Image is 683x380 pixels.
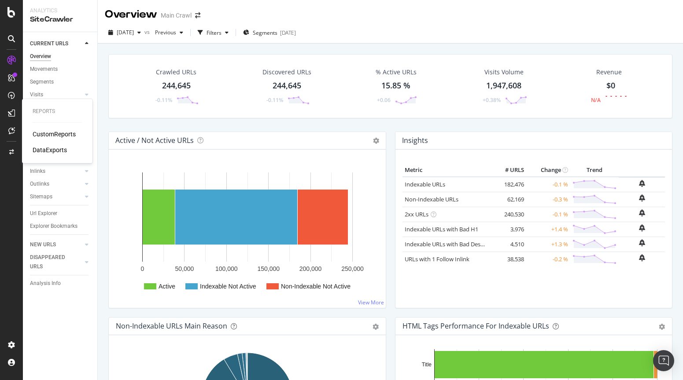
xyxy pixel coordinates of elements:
[526,207,570,222] td: -0.1 %
[405,210,428,218] a: 2xx URLs
[30,222,78,231] div: Explorer Bookmarks
[30,209,57,218] div: Url Explorer
[116,164,379,301] svg: A chart.
[526,222,570,237] td: +1.4 %
[299,265,322,272] text: 200,000
[526,192,570,207] td: -0.3 %
[526,177,570,192] td: -0.1 %
[30,253,82,271] a: DISAPPEARED URLS
[105,7,157,22] div: Overview
[596,68,622,77] span: Revenue
[405,255,469,263] a: URLs with 1 Follow Inlink
[33,146,67,154] a: DataExports
[30,192,52,201] div: Sitemaps
[30,253,74,271] div: DISAPPEARED URLS
[151,26,187,40] button: Previous
[161,11,192,20] div: Main Crawl
[405,240,501,248] a: Indexable URLs with Bad Description
[30,52,51,61] div: Overview
[491,237,526,252] td: 4,510
[30,167,82,176] a: Inlinks
[266,96,283,104] div: -0.11%
[402,135,428,146] h4: Insights
[30,209,91,218] a: Url Explorer
[405,225,478,233] a: Indexable URLs with Bad H1
[659,324,665,330] div: gear
[591,96,601,104] div: N/A
[376,68,417,77] div: % Active URLs
[175,265,194,272] text: 50,000
[639,224,645,231] div: bell-plus
[491,192,526,207] td: 62,169
[207,29,222,37] div: Filters
[491,207,526,222] td: 240,530
[117,29,134,36] span: 2025 Oct. 13th
[491,164,526,177] th: # URLS
[30,7,90,15] div: Analytics
[358,299,384,306] a: View More
[33,108,82,115] div: Reports
[281,283,351,290] text: Non-Indexable Not Active
[405,180,445,188] a: Indexable URLs
[159,283,175,290] text: Active
[33,130,76,139] a: CustomReports
[215,265,238,272] text: 100,000
[257,265,280,272] text: 150,000
[155,96,172,104] div: -0.11%
[486,80,521,91] div: 1,947,608
[200,283,256,290] text: Indexable Not Active
[262,68,311,77] div: Discovered URLs
[30,77,54,87] div: Segments
[141,265,144,272] text: 0
[381,80,410,91] div: 15.85 %
[526,164,570,177] th: Change
[30,77,91,87] a: Segments
[253,29,277,37] span: Segments
[639,194,645,201] div: bell-plus
[402,322,549,330] div: HTML Tags Performance for Indexable URLs
[405,195,458,203] a: Non-Indexable URLs
[639,254,645,261] div: bell-plus
[151,29,176,36] span: Previous
[273,80,301,91] div: 244,645
[491,177,526,192] td: 182,476
[30,179,82,189] a: Outlinks
[30,222,91,231] a: Explorer Bookmarks
[639,180,645,187] div: bell-plus
[570,164,619,177] th: Trend
[240,26,299,40] button: Segments[DATE]
[30,39,68,48] div: CURRENT URLS
[30,279,61,288] div: Analysis Info
[402,164,491,177] th: Metric
[144,28,151,36] span: vs
[194,26,232,40] button: Filters
[195,12,200,18] div: arrow-right-arrow-left
[156,68,196,77] div: Crawled URLs
[105,26,144,40] button: [DATE]
[30,179,49,189] div: Outlinks
[483,96,501,104] div: +0.38%
[162,80,191,91] div: 244,645
[639,209,645,216] div: bell-plus
[491,222,526,237] td: 3,976
[30,192,82,201] a: Sitemaps
[526,252,570,267] td: -0.2 %
[373,324,379,330] div: gear
[653,350,674,371] div: Open Intercom Messenger
[280,29,296,37] div: [DATE]
[30,167,45,176] div: Inlinks
[30,15,90,25] div: SiteCrawler
[115,135,194,146] h4: Active / Not Active URLs
[606,80,615,91] span: $0
[484,68,524,77] div: Visits Volume
[30,65,58,74] div: Movements
[373,138,379,144] i: Options
[421,362,432,368] text: Title
[377,96,391,104] div: +0.06
[526,237,570,252] td: +1.3 %
[30,240,56,249] div: NEW URLS
[116,322,227,330] div: Non-Indexable URLs Main Reason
